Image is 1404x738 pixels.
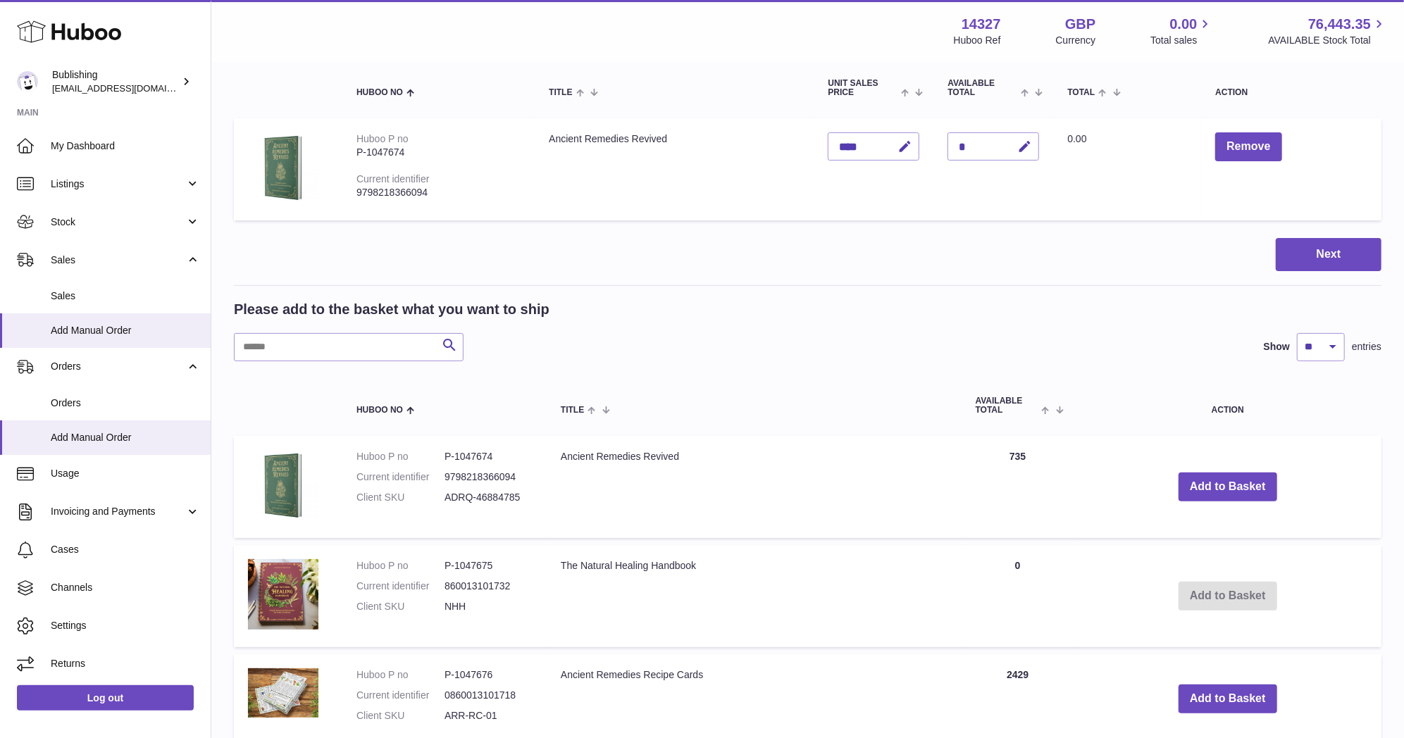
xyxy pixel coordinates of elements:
span: AVAILABLE Total [948,79,1017,97]
th: Action [1074,382,1381,429]
span: Cases [51,543,200,556]
span: Title [549,88,572,97]
img: Ancient Remedies Revived [248,450,318,520]
dd: 9798218366094 [445,470,533,484]
dt: Huboo P no [356,668,445,682]
strong: GBP [1065,15,1095,34]
strong: 14327 [962,15,1001,34]
span: AVAILABLE Total [976,396,1038,415]
span: Returns [51,657,200,670]
span: Listings [51,177,185,191]
button: Next [1276,238,1381,271]
span: 0.00 [1170,15,1198,34]
a: Log out [17,685,194,711]
span: Channels [51,581,200,594]
span: Stock [51,215,185,229]
button: Add to Basket [1179,684,1277,713]
span: Settings [51,619,200,632]
span: Orders [51,396,200,410]
span: Usage [51,467,200,480]
span: AVAILABLE Stock Total [1268,34,1387,47]
div: Bublishing [52,68,179,95]
dd: ADRQ-46884785 [445,491,533,504]
span: Sales [51,254,185,267]
dd: P-1047676 [445,668,533,682]
td: 735 [962,436,1074,538]
dd: NHH [445,600,533,613]
span: entries [1352,340,1381,354]
span: [EMAIL_ADDRESS][DOMAIN_NAME] [52,82,207,94]
button: Add to Basket [1179,473,1277,501]
dd: ARR-RC-01 [445,709,533,723]
td: 0 [962,545,1074,647]
td: The Natural Healing Handbook [547,545,962,647]
div: Currency [1056,34,1096,47]
img: Ancient Remedies Recipe Cards [248,668,318,718]
dd: P-1047675 [445,559,533,573]
a: 76,443.35 AVAILABLE Stock Total [1268,15,1387,47]
img: Ancient Remedies Revived [248,132,318,203]
td: Ancient Remedies Revived [535,118,814,220]
h2: Please add to the basket what you want to ship [234,300,549,319]
dt: Current identifier [356,689,445,702]
span: Total [1067,88,1095,97]
img: The Natural Healing Handbook [248,559,318,630]
dt: Huboo P no [356,450,445,463]
span: Sales [51,289,200,303]
div: Current identifier [356,173,430,184]
dt: Huboo P no [356,559,445,573]
div: Action [1215,88,1367,97]
span: 0.00 [1067,133,1086,144]
span: Unit Sales Price [828,79,897,97]
span: Add Manual Order [51,431,200,444]
dd: 0860013101718 [445,689,533,702]
img: maricar@bublishing.com [17,71,38,92]
dt: Current identifier [356,580,445,593]
td: Ancient Remedies Revived [547,436,962,538]
label: Show [1264,340,1290,354]
dt: Client SKU [356,709,445,723]
dt: Client SKU [356,600,445,613]
span: My Dashboard [51,139,200,153]
span: Total sales [1150,34,1213,47]
span: 76,443.35 [1308,15,1371,34]
dd: 860013101732 [445,580,533,593]
div: Huboo Ref [954,34,1001,47]
span: Orders [51,360,185,373]
span: Huboo no [356,406,403,415]
dd: P-1047674 [445,450,533,463]
span: Title [561,406,584,415]
div: Huboo P no [356,133,409,144]
span: Invoicing and Payments [51,505,185,518]
span: Add Manual Order [51,324,200,337]
div: 9798218366094 [356,186,521,199]
a: 0.00 Total sales [1150,15,1213,47]
span: Huboo no [356,88,403,97]
dt: Current identifier [356,470,445,484]
button: Remove [1215,132,1281,161]
div: P-1047674 [356,146,521,159]
dt: Client SKU [356,491,445,504]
